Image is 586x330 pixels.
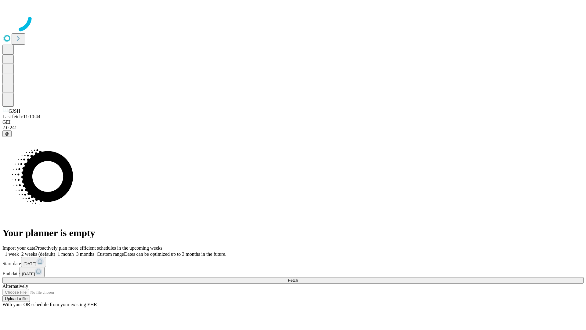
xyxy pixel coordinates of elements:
[2,284,28,289] span: Alternatively
[21,251,55,257] span: 2 weeks (default)
[22,272,35,276] span: [DATE]
[2,295,30,302] button: Upload a file
[5,131,9,136] span: @
[58,251,74,257] span: 1 month
[2,227,584,239] h1: Your planner is empty
[2,245,35,251] span: Import your data
[9,108,20,114] span: GJSH
[124,251,226,257] span: Dates can be optimized up to 3 months in the future.
[20,267,45,277] button: [DATE]
[24,262,36,266] span: [DATE]
[2,114,40,119] span: Last fetch: 11:10:44
[2,267,584,277] div: End date
[2,119,584,125] div: GEI
[76,251,94,257] span: 3 months
[5,251,19,257] span: 1 week
[97,251,124,257] span: Custom range
[21,257,46,267] button: [DATE]
[2,257,584,267] div: Start date
[2,302,97,307] span: With your OR schedule from your existing EHR
[2,125,584,130] div: 2.0.241
[288,278,298,283] span: Fetch
[2,130,12,137] button: @
[2,277,584,284] button: Fetch
[35,245,164,251] span: Proactively plan more efficient schedules in the upcoming weeks.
